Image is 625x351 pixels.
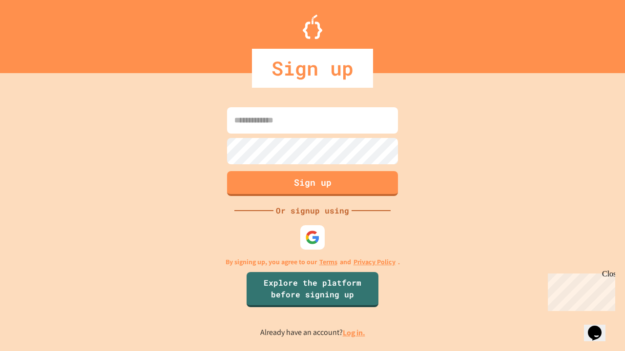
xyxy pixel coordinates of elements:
[247,272,378,307] a: Explore the platform before signing up
[303,15,322,39] img: Logo.svg
[273,205,352,216] div: Or signup using
[305,230,320,245] img: google-icon.svg
[343,328,365,338] a: Log in.
[319,257,337,267] a: Terms
[544,270,615,311] iframe: chat widget
[260,327,365,339] p: Already have an account?
[584,312,615,341] iframe: chat widget
[226,257,400,267] p: By signing up, you agree to our and .
[252,49,373,88] div: Sign up
[354,257,396,267] a: Privacy Policy
[227,171,398,196] button: Sign up
[4,4,67,62] div: Chat with us now!Close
